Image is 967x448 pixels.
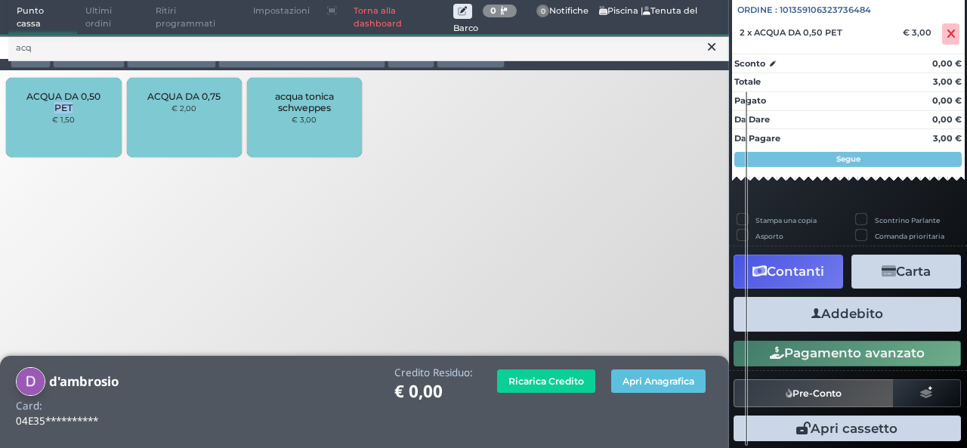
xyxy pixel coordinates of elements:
[147,1,245,35] span: Ritiri programmati
[8,1,78,35] span: Punto cassa
[260,91,350,113] span: acqua tonica schweppes
[49,372,119,390] b: d'ambrosio
[16,400,42,412] h4: Card:
[780,4,871,17] span: 101359106323736484
[734,255,843,289] button: Contanti
[8,35,729,61] input: Ricerca articolo
[875,231,944,241] label: Comanda prioritaria
[497,369,595,393] button: Ricarica Credito
[851,255,961,289] button: Carta
[734,416,961,441] button: Apri cassetto
[734,57,765,70] strong: Sconto
[933,76,962,87] strong: 3,00 €
[16,367,45,397] img: d'ambrosio
[394,382,473,401] h1: € 0,00
[171,104,196,113] small: € 2,00
[932,114,962,125] strong: 0,00 €
[932,95,962,106] strong: 0,00 €
[734,133,780,144] strong: Da Pagare
[245,1,318,22] span: Impostazioni
[901,27,939,38] div: € 3,00
[19,91,109,113] span: ACQUA DA 0,50 PET
[734,297,961,331] button: Addebito
[734,95,766,106] strong: Pagato
[77,1,147,35] span: Ultimi ordini
[755,231,783,241] label: Asporto
[536,5,550,18] span: 0
[490,5,496,16] b: 0
[734,114,770,125] strong: Da Dare
[932,58,962,69] strong: 0,00 €
[734,341,961,366] button: Pagamento avanzato
[147,91,221,102] span: ACQUA DA 0,75
[740,27,842,38] span: 2 x ACQUA DA 0,50 PET
[345,1,453,35] a: Torna alla dashboard
[836,154,860,164] strong: Segue
[292,115,317,124] small: € 3,00
[394,367,473,378] h4: Credito Residuo:
[734,379,894,406] button: Pre-Conto
[933,133,962,144] strong: 3,00 €
[611,369,706,393] button: Apri Anagrafica
[755,215,817,225] label: Stampa una copia
[875,215,940,225] label: Scontrino Parlante
[737,4,777,17] span: Ordine :
[52,115,75,124] small: € 1,50
[734,76,761,87] strong: Totale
